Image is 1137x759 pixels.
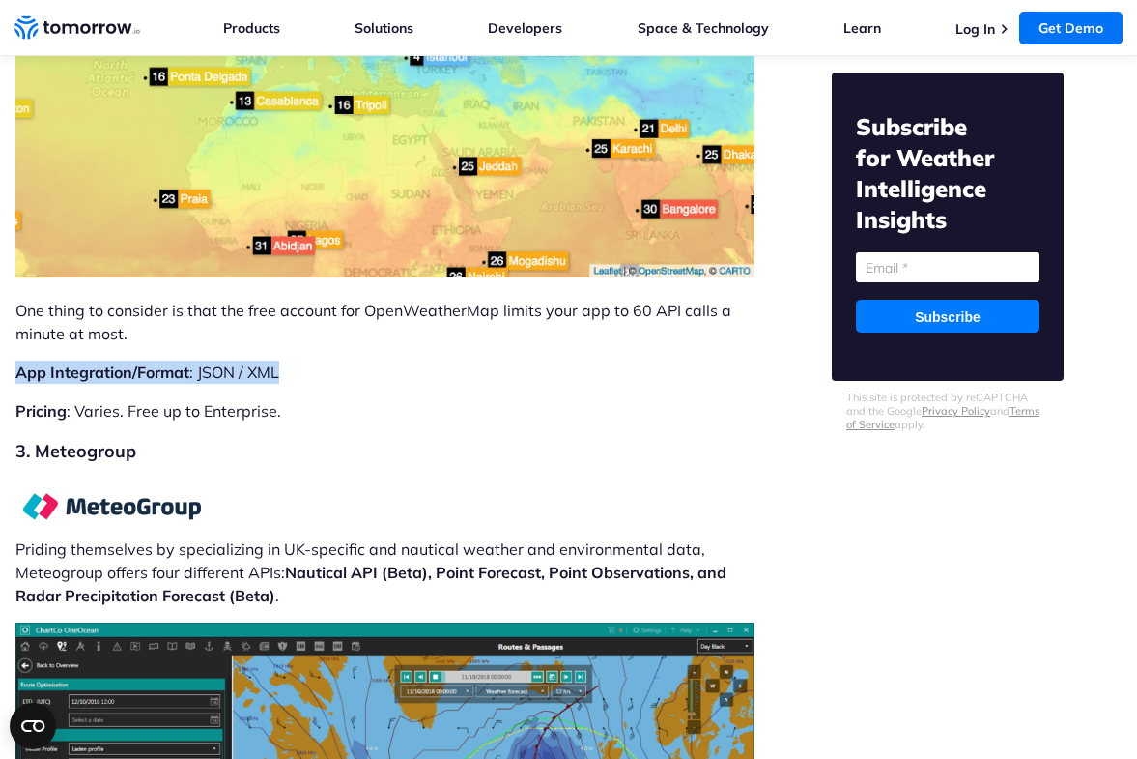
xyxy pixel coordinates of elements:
[10,703,56,749] button: Open CMP widget
[15,563,726,605] strong: Nautical API (Beta), Point Forecast, Point Observations, and Radar Precipitation Forecast (Beta)
[638,19,769,37] a: Space & Technology
[15,481,754,607] p: Priding themselves by specializing in UK-specific and nautical weather and environmental data, Me...
[856,252,1039,282] input: Email *
[955,20,995,38] a: Log In
[856,300,1039,333] input: Subscribe
[15,361,754,384] p: : JSON / XML
[488,19,562,37] a: Developers
[15,481,209,532] img: meteogroup logo
[843,19,881,37] a: Learn
[15,299,754,345] p: One thing to consider is that the free account for OpenWeatherMap limits your app to 60 API calls...
[846,404,1039,431] a: Terms of Service
[15,401,67,421] strong: Pricing
[355,19,413,37] a: Solutions
[15,438,754,465] h2: 3. Meteogroup
[846,391,1049,431] p: This site is protected by reCAPTCHA and the Google and apply.
[922,404,990,418] a: Privacy Policy
[1019,12,1123,44] a: Get Demo
[856,111,1039,235] h2: Subscribe for Weather Intelligence Insights
[15,399,754,423] p: : Varies. Free up to Enterprise.
[223,19,280,37] a: Products
[15,363,189,382] strong: App Integration/Format
[14,14,140,43] a: Home link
